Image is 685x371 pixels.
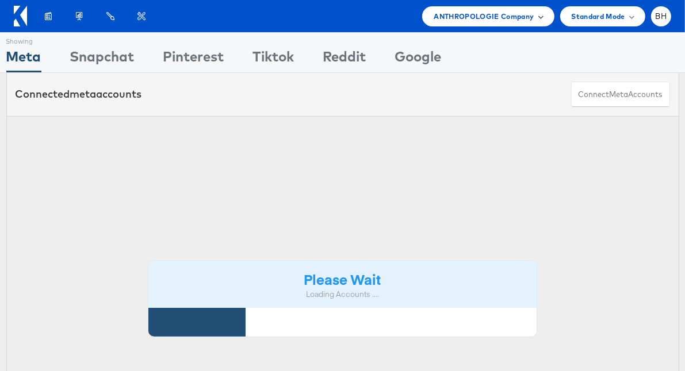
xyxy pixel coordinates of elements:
[395,47,442,72] div: Google
[163,47,224,72] div: Pinterest
[610,89,629,100] span: meta
[70,47,135,72] div: Snapchat
[572,10,625,22] span: Standard Mode
[253,47,294,72] div: Tiktok
[6,33,41,47] div: Showing
[6,47,41,72] div: Meta
[323,47,366,72] div: Reddit
[434,10,534,22] span: ANTHROPOLOGIE Company
[16,87,142,102] div: Connected accounts
[304,269,381,288] strong: Please Wait
[157,289,529,300] div: Loading Accounts ....
[70,87,97,101] span: meta
[571,82,670,107] button: ConnectmetaAccounts
[656,13,667,20] span: BH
